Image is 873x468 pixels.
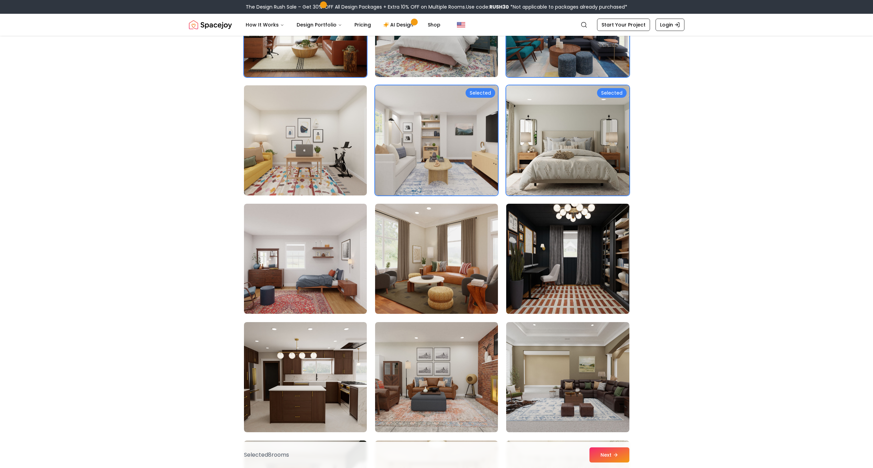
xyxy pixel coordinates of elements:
[597,88,627,98] div: Selected
[589,447,629,462] button: Next
[466,3,509,10] span: Use code:
[597,19,650,31] a: Start Your Project
[466,88,495,98] div: Selected
[189,18,232,32] a: Spacejoy
[422,18,446,32] a: Shop
[246,3,627,10] div: The Design Rush Sale – Get 30% OFF All Design Packages + Extra 10% OFF on Multiple Rooms.
[189,18,232,32] img: Spacejoy Logo
[503,201,632,317] img: Room room-18
[189,14,684,36] nav: Global
[244,451,289,459] p: Selected 8 room s
[244,204,367,314] img: Room room-16
[378,18,421,32] a: AI Design
[375,85,498,195] img: Room room-14
[240,18,290,32] button: How It Works
[244,322,367,432] img: Room room-19
[506,322,629,432] img: Room room-21
[509,3,627,10] span: *Not applicable to packages already purchased*
[349,18,376,32] a: Pricing
[656,19,684,31] a: Login
[244,85,367,195] img: Room room-13
[291,18,348,32] button: Design Portfolio
[375,204,498,314] img: Room room-17
[489,3,509,10] b: RUSH30
[506,85,629,195] img: Room room-15
[240,18,446,32] nav: Main
[457,21,465,29] img: United States
[375,322,498,432] img: Room room-20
